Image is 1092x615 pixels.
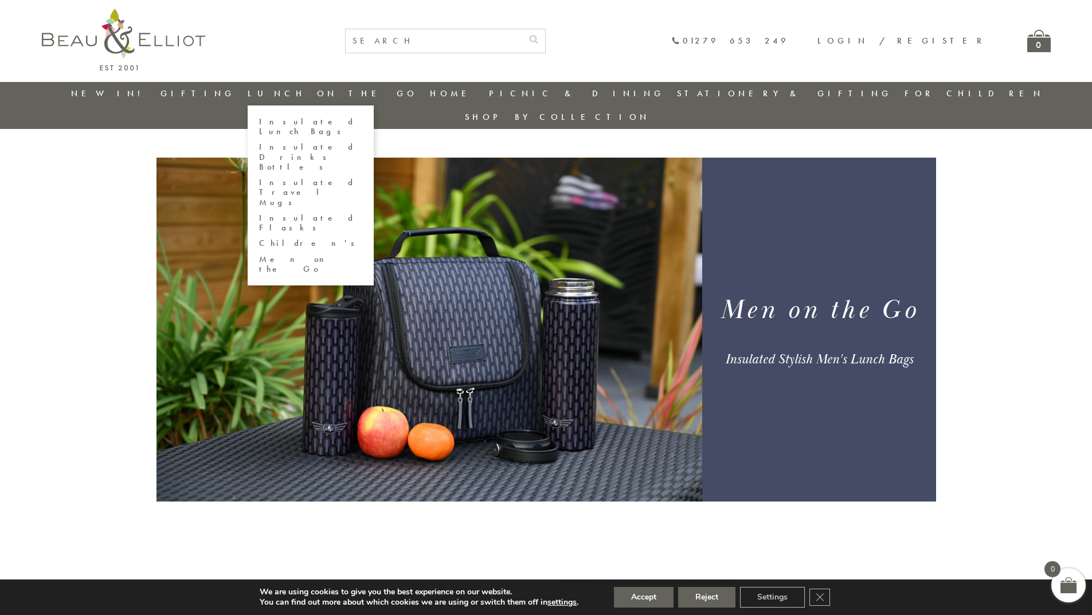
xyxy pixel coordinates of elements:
a: Stationery & Gifting [677,88,892,99]
input: SEARCH [346,29,522,53]
a: Login / Register [817,35,987,46]
a: New in! [71,88,148,99]
button: Settings [740,587,805,608]
a: 0 [1027,30,1051,52]
span: 0 [1044,561,1060,577]
button: Accept [614,587,674,608]
a: Insulated Flasks [259,213,362,233]
img: logo [42,9,205,70]
a: Insulated Travel Mugs [259,178,362,207]
a: For Children [905,88,1044,99]
a: Children's [259,238,362,248]
a: Picnic & Dining [489,88,664,99]
a: Insulated Lunch Bags [259,117,362,137]
img: Insulated Lunch Bags For Men - Stylish Men's Lunch Bags [156,158,702,502]
a: Lunch On The Go [248,88,417,99]
a: Insulated Drinks Bottles [259,142,362,172]
a: Shop by collection [465,111,650,123]
div: Insulated Stylish Men's Lunch Bags [716,351,922,368]
a: Men on the Go [259,254,362,275]
a: Home [430,88,476,99]
a: Gifting [161,88,235,99]
p: You can find out more about which cookies we are using or switch them off in . [260,597,578,608]
button: Close GDPR Cookie Banner [809,589,830,606]
h1: Men on the Go [716,293,922,328]
p: We are using cookies to give you the best experience on our website. [260,587,578,597]
button: settings [547,597,577,608]
a: 01279 653 249 [671,36,789,46]
button: Reject [678,587,735,608]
